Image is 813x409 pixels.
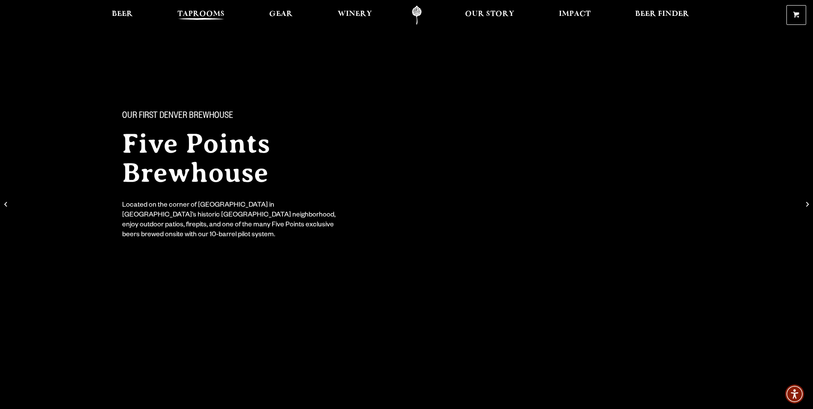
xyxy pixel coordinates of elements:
[459,6,520,25] a: Our Story
[269,11,293,18] span: Gear
[785,385,804,403] div: Accessibility Menu
[106,6,138,25] a: Beer
[122,201,342,241] div: Located on the corner of [GEOGRAPHIC_DATA] in [GEOGRAPHIC_DATA]’s historic [GEOGRAPHIC_DATA] neig...
[177,11,225,18] span: Taprooms
[559,11,591,18] span: Impact
[465,11,514,18] span: Our Story
[122,129,390,187] h2: Five Points Brewhouse
[332,6,378,25] a: Winery
[264,6,298,25] a: Gear
[112,11,133,18] span: Beer
[172,6,230,25] a: Taprooms
[401,6,433,25] a: Odell Home
[122,111,233,122] span: Our First Denver Brewhouse
[630,6,695,25] a: Beer Finder
[553,6,596,25] a: Impact
[635,11,689,18] span: Beer Finder
[338,11,372,18] span: Winery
